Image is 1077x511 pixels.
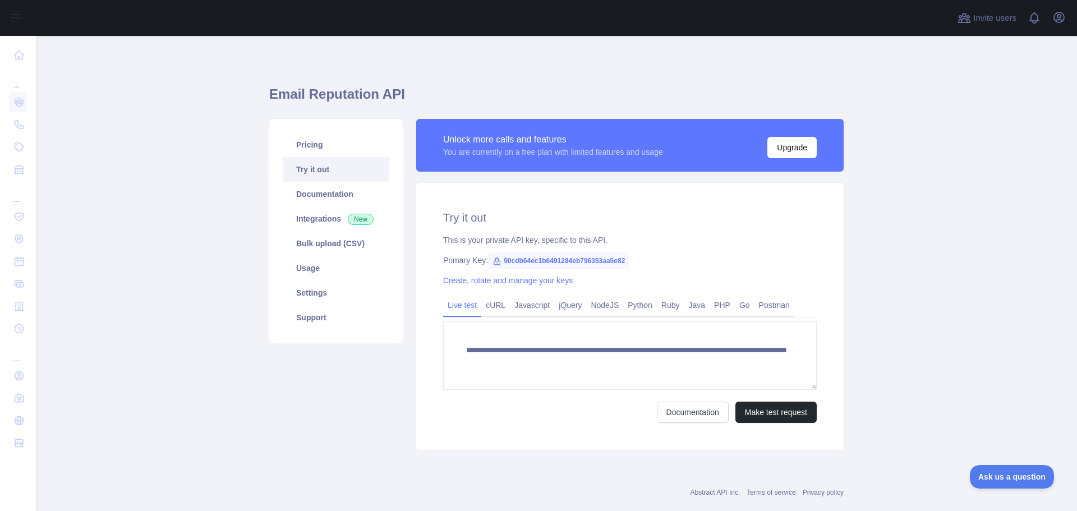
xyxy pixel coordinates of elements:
[747,489,795,496] a: Terms of service
[970,465,1055,489] iframe: Toggle Customer Support
[657,402,729,423] a: Documentation
[443,296,481,314] a: Live test
[283,305,389,330] a: Support
[9,67,27,90] div: ...
[283,157,389,182] a: Try it out
[283,256,389,280] a: Usage
[443,146,663,158] div: You are currently on a free plan with limited features and usage
[754,296,794,314] a: Postman
[554,296,586,314] a: jQuery
[735,402,817,423] button: Make test request
[269,85,844,112] h1: Email Reputation API
[710,296,735,314] a: PHP
[691,489,740,496] a: Abstract API Inc.
[488,252,629,269] span: 90cdb64ec1b6491284eb796353aa5e82
[443,234,817,246] div: This is your private API key, specific to this API.
[443,133,663,146] div: Unlock more calls and features
[767,137,817,158] button: Upgrade
[443,255,817,266] div: Primary Key:
[586,296,623,314] a: NodeJS
[657,296,684,314] a: Ruby
[348,214,374,225] span: New
[283,132,389,157] a: Pricing
[481,296,510,314] a: cURL
[443,276,573,285] a: Create, rotate and manage your keys
[283,231,389,256] a: Bulk upload (CSV)
[9,341,27,363] div: ...
[510,296,554,314] a: Javascript
[623,296,657,314] a: Python
[955,9,1019,27] button: Invite users
[283,182,389,206] a: Documentation
[684,296,710,314] a: Java
[9,182,27,204] div: ...
[283,206,389,231] a: Integrations New
[283,280,389,305] a: Settings
[735,296,754,314] a: Go
[803,489,844,496] a: Privacy policy
[443,210,817,225] h2: Try it out
[973,12,1016,25] span: Invite users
